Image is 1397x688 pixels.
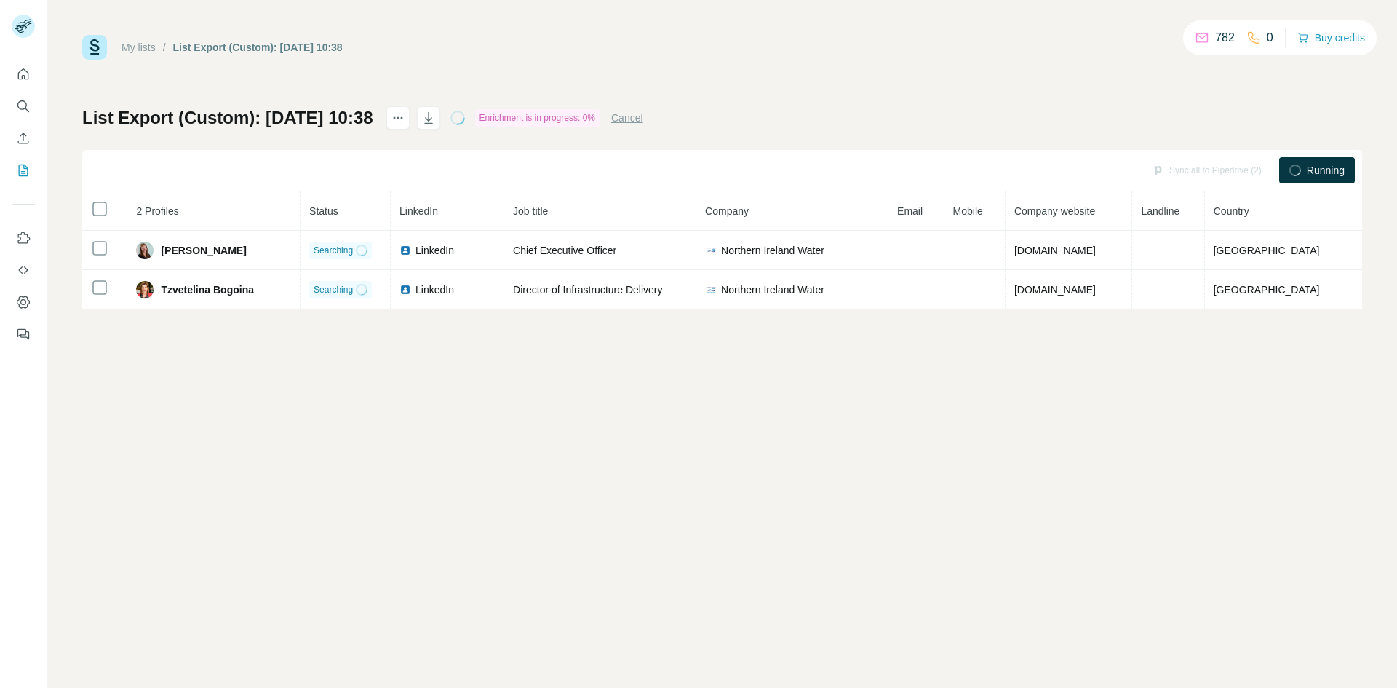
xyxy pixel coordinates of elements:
[173,40,343,55] div: List Export (Custom): [DATE] 10:38
[12,321,35,347] button: Feedback
[415,282,454,297] span: LinkedIn
[705,245,717,256] img: company-logo
[1297,28,1365,48] button: Buy credits
[1267,29,1273,47] p: 0
[1014,284,1096,296] span: [DOMAIN_NAME]
[12,157,35,183] button: My lists
[1014,205,1095,217] span: Company website
[897,205,923,217] span: Email
[309,205,338,217] span: Status
[1307,163,1345,178] span: Running
[12,93,35,119] button: Search
[163,40,166,55] li: /
[513,205,548,217] span: Job title
[161,243,246,258] span: [PERSON_NAME]
[415,243,454,258] span: LinkedIn
[721,243,824,258] span: Northern Ireland Water
[386,106,410,130] button: actions
[1214,284,1320,296] span: [GEOGRAPHIC_DATA]
[12,125,35,151] button: Enrich CSV
[1214,245,1320,256] span: [GEOGRAPHIC_DATA]
[513,245,616,256] span: Chief Executive Officer
[1215,29,1235,47] p: 782
[953,205,983,217] span: Mobile
[1014,245,1096,256] span: [DOMAIN_NAME]
[82,35,107,60] img: Surfe Logo
[705,284,717,296] img: company-logo
[12,289,35,315] button: Dashboard
[721,282,824,297] span: Northern Ireland Water
[136,205,178,217] span: 2 Profiles
[475,109,600,127] div: Enrichment is in progress: 0%
[513,284,662,296] span: Director of Infrastructure Delivery
[12,257,35,283] button: Use Surfe API
[12,61,35,87] button: Quick start
[82,106,373,130] h1: List Export (Custom): [DATE] 10:38
[399,205,438,217] span: LinkedIn
[122,41,156,53] a: My lists
[705,205,749,217] span: Company
[1141,205,1179,217] span: Landline
[399,284,411,296] img: LinkedIn logo
[136,281,154,298] img: Avatar
[1214,205,1249,217] span: Country
[314,283,353,296] span: Searching
[611,111,643,125] button: Cancel
[314,244,353,257] span: Searching
[161,282,254,297] span: Tzvetelina Bogoina
[399,245,411,256] img: LinkedIn logo
[12,225,35,251] button: Use Surfe on LinkedIn
[136,242,154,259] img: Avatar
